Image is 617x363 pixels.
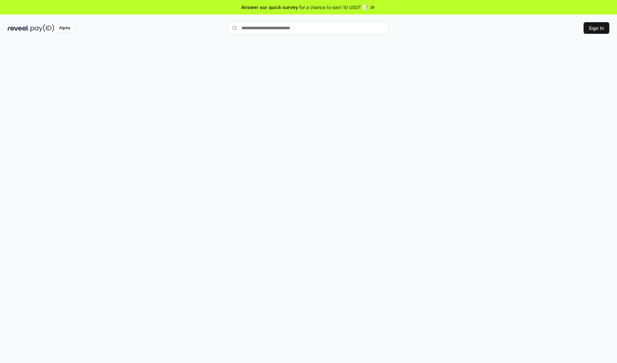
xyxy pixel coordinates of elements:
span: for a chance to earn 10 USDT 📝 [299,4,368,11]
img: pay_id [31,24,54,32]
button: Sign In [584,22,609,34]
div: Alpha [56,24,74,32]
span: Answer our quick survey [241,4,298,11]
img: reveel_dark [8,24,29,32]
